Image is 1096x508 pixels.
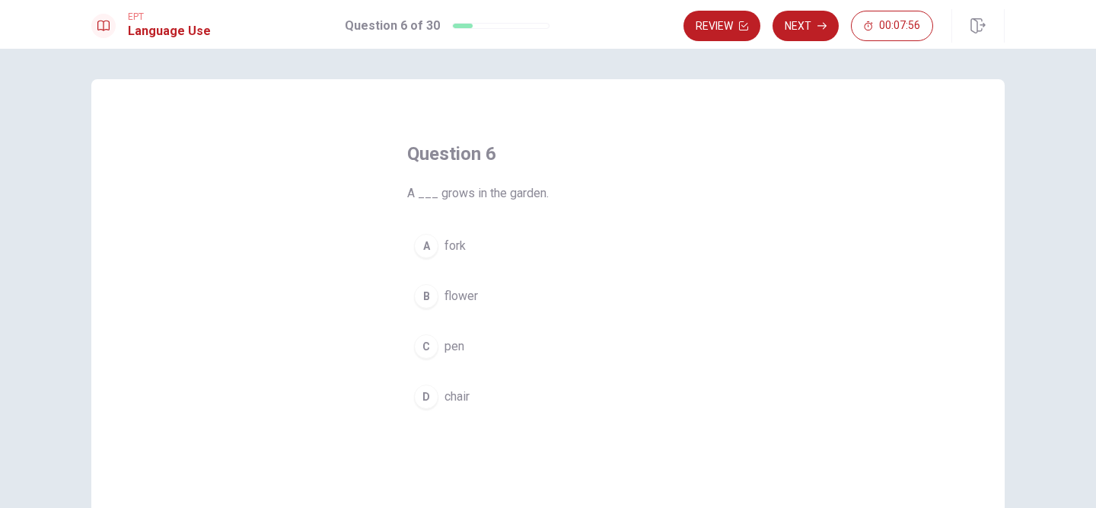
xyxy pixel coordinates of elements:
span: flower [444,287,478,305]
button: Review [683,11,760,41]
button: Next [773,11,839,41]
button: Afork [407,227,689,265]
h1: Language Use [128,22,211,40]
span: A ___ grows in the garden. [407,184,689,203]
button: 00:07:56 [851,11,933,41]
button: Bflower [407,277,689,315]
button: Dchair [407,378,689,416]
div: B [414,284,438,308]
h1: Question 6 of 30 [345,17,440,35]
span: fork [444,237,466,255]
span: 00:07:56 [879,20,920,32]
div: D [414,385,438,409]
span: pen [444,337,464,356]
button: Cpen [407,327,689,366]
div: A [414,234,438,258]
span: chair [444,388,470,406]
div: C [414,334,438,359]
h4: Question 6 [407,142,689,166]
span: EPT [128,11,211,22]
